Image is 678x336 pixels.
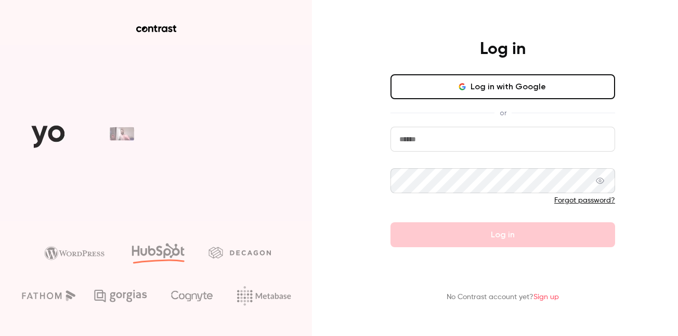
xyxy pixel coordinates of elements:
[447,292,559,303] p: No Contrast account yet?
[533,293,559,301] a: Sign up
[494,107,512,118] span: or
[390,74,615,99] button: Log in with Google
[480,39,526,60] h4: Log in
[554,197,615,204] a: Forgot password?
[208,247,271,258] img: decagon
